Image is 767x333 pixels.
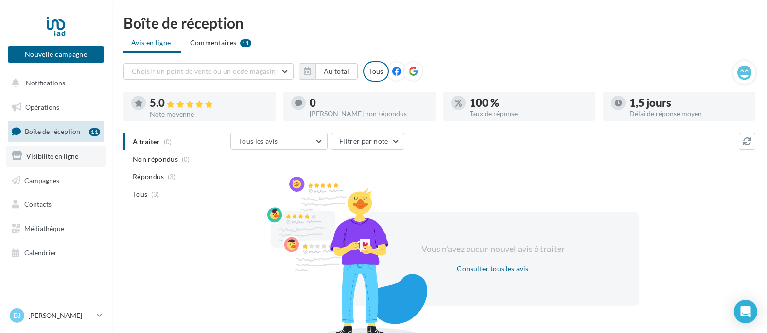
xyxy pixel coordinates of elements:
[6,146,106,166] a: Visibilité en ligne
[363,61,389,82] div: Tous
[230,133,328,150] button: Tous les avis
[150,111,268,117] div: Note moyenne
[310,98,428,108] div: 0
[6,218,106,239] a: Médiathèque
[123,63,294,80] button: Choisir un point de vente ou un code magasin
[26,79,65,87] span: Notifications
[8,306,104,325] a: BJ [PERSON_NAME]
[239,137,278,145] span: Tous les avis
[132,67,276,75] span: Choisir un point de vente ou un code magasin
[123,16,755,30] div: Boîte de réception
[24,224,64,233] span: Médiathèque
[310,110,428,117] div: [PERSON_NAME] non répondus
[168,173,176,181] span: (3)
[6,170,106,191] a: Campagnes
[470,98,588,108] div: 100 %
[14,311,21,320] span: BJ
[629,110,748,117] div: Délai de réponse moyen
[133,154,178,164] span: Non répondus
[190,38,237,48] span: Commentaires
[24,249,57,257] span: Calendrier
[299,63,358,80] button: Au total
[6,97,106,117] a: Opérations
[24,200,52,208] span: Contacts
[182,155,190,163] span: (0)
[8,46,104,63] button: Nouvelle campagne
[6,73,102,93] button: Notifications
[629,98,748,108] div: 1,5 jours
[133,172,164,182] span: Répondus
[150,98,268,109] div: 5.0
[331,133,404,150] button: Filtrer par note
[453,263,532,275] button: Consulter tous les avis
[24,176,59,184] span: Campagnes
[25,103,59,111] span: Opérations
[409,243,576,255] div: Vous n'avez aucun nouvel avis à traiter
[6,121,106,142] a: Boîte de réception11
[89,128,100,136] div: 11
[6,194,106,215] a: Contacts
[734,300,757,323] div: Open Intercom Messenger
[28,311,93,320] p: [PERSON_NAME]
[315,63,358,80] button: Au total
[133,189,147,199] span: Tous
[470,110,588,117] div: Taux de réponse
[240,39,251,47] div: 11
[26,152,78,160] span: Visibilité en ligne
[6,243,106,263] a: Calendrier
[25,127,80,135] span: Boîte de réception
[151,190,159,198] span: (3)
